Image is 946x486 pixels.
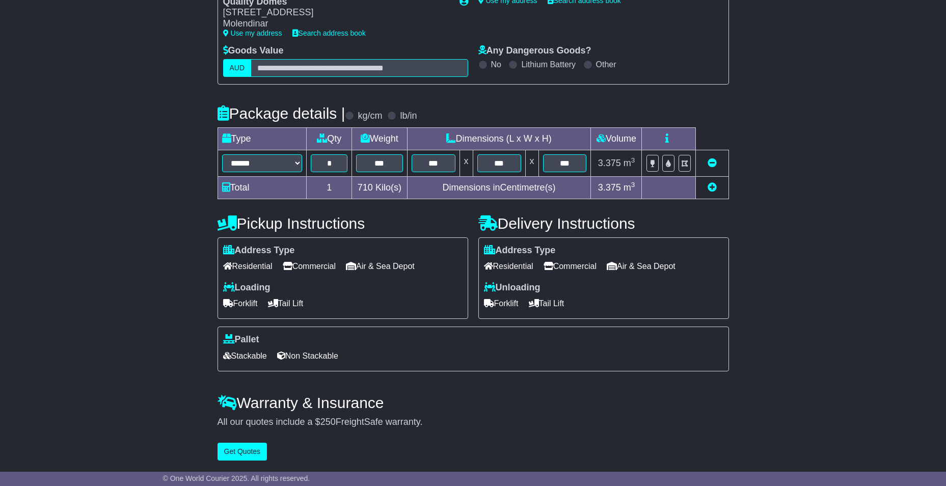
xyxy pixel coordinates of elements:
[598,158,621,168] span: 3.375
[484,245,556,256] label: Address Type
[478,215,729,232] h4: Delivery Instructions
[223,334,259,345] label: Pallet
[591,127,642,150] td: Volume
[352,176,408,199] td: Kilo(s)
[283,258,336,274] span: Commercial
[223,7,449,18] div: [STREET_ADDRESS]
[529,295,564,311] span: Tail Lift
[223,45,284,57] label: Goods Value
[631,181,635,188] sup: 3
[631,156,635,164] sup: 3
[491,60,501,69] label: No
[624,182,635,193] span: m
[223,258,273,274] span: Residential
[218,443,267,461] button: Get Quotes
[358,182,373,193] span: 710
[400,111,417,122] label: lb/in
[223,18,449,30] div: Molendinar
[624,158,635,168] span: m
[708,158,717,168] a: Remove this item
[223,282,271,293] label: Loading
[218,105,345,122] h4: Package details |
[268,295,304,311] span: Tail Lift
[525,150,538,176] td: x
[223,29,282,37] a: Use my address
[218,176,307,199] td: Total
[544,258,597,274] span: Commercial
[478,45,591,57] label: Any Dangerous Goods?
[484,258,533,274] span: Residential
[407,127,591,150] td: Dimensions (L x W x H)
[307,176,352,199] td: 1
[358,111,382,122] label: kg/cm
[223,295,258,311] span: Forklift
[223,245,295,256] label: Address Type
[277,348,338,364] span: Non Stackable
[307,127,352,150] td: Qty
[163,474,310,482] span: © One World Courier 2025. All rights reserved.
[484,282,540,293] label: Unloading
[223,348,267,364] span: Stackable
[484,295,519,311] span: Forklift
[346,258,415,274] span: Air & Sea Depot
[218,394,729,411] h4: Warranty & Insurance
[521,60,576,69] label: Lithium Battery
[598,182,621,193] span: 3.375
[223,59,252,77] label: AUD
[460,150,473,176] td: x
[708,182,717,193] a: Add new item
[320,417,336,427] span: 250
[292,29,366,37] a: Search address book
[352,127,408,150] td: Weight
[596,60,616,69] label: Other
[407,176,591,199] td: Dimensions in Centimetre(s)
[607,258,675,274] span: Air & Sea Depot
[218,215,468,232] h4: Pickup Instructions
[218,127,307,150] td: Type
[218,417,729,428] div: All our quotes include a $ FreightSafe warranty.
